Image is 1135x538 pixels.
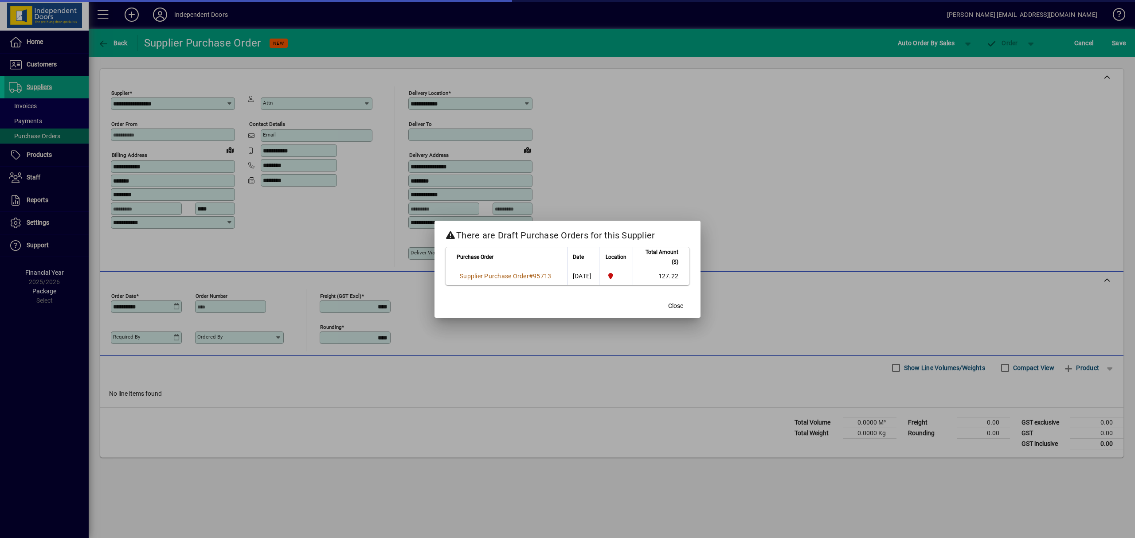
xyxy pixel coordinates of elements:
[573,252,584,262] span: Date
[606,252,626,262] span: Location
[633,267,689,285] td: 127.22
[434,221,701,246] h2: There are Draft Purchase Orders for this Supplier
[529,273,533,280] span: #
[668,301,683,311] span: Close
[460,273,529,280] span: Supplier Purchase Order
[567,267,599,285] td: [DATE]
[661,298,690,314] button: Close
[638,247,678,267] span: Total Amount ($)
[533,273,551,280] span: 95713
[457,252,493,262] span: Purchase Order
[605,271,628,281] span: Christchurch
[457,271,554,281] a: Supplier Purchase Order#95713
